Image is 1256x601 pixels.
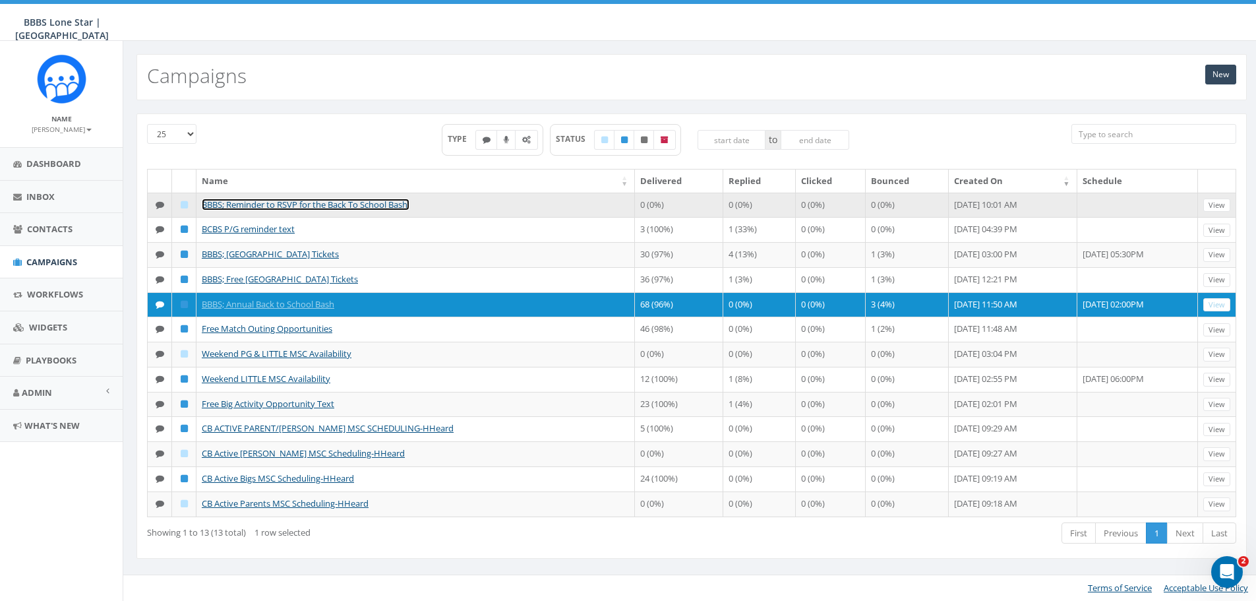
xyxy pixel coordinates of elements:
[621,136,628,144] i: Published
[1164,582,1248,594] a: Acceptable Use Policy
[949,367,1077,392] td: [DATE] 02:55 PM
[483,136,491,144] i: Text SMS
[202,199,409,210] a: BBBS; Reminder to RSVP for the Back To School Bash!
[796,416,866,441] td: 0 (0%)
[27,223,73,235] span: Contacts
[1203,348,1230,362] a: View
[1203,398,1230,412] a: View
[156,400,164,408] i: Text SMS
[866,466,948,491] td: 0 (0%)
[796,292,866,317] td: 0 (0%)
[156,474,164,483] i: Text SMS
[796,441,866,466] td: 0 (0%)
[723,317,796,342] td: 0 (0%)
[866,217,948,242] td: 0 (0%)
[15,16,109,42] span: BBBS Lone Star | [GEOGRAPHIC_DATA]
[723,392,796,417] td: 1 (4%)
[635,292,723,317] td: 68 (96%)
[181,350,188,358] i: Draft
[1071,124,1236,144] input: Type to search
[866,392,948,417] td: 0 (0%)
[781,130,849,150] input: end date
[202,248,339,260] a: BBBS; [GEOGRAPHIC_DATA] Tickets
[156,225,164,234] i: Text SMS
[949,170,1077,193] th: Created On: activate to sort column ascending
[156,350,164,358] i: Text SMS
[866,416,948,441] td: 0 (0%)
[181,424,188,433] i: Published
[22,387,52,398] span: Admin
[635,217,723,242] td: 3 (100%)
[796,367,866,392] td: 0 (0%)
[29,321,67,333] span: Widgets
[723,416,796,441] td: 0 (0%)
[723,466,796,491] td: 0 (0%)
[32,123,92,135] a: [PERSON_NAME]
[156,449,164,458] i: Text SMS
[202,472,354,484] a: CB Active Bigs MSC Scheduling-HHeard
[635,193,723,218] td: 0 (0%)
[698,130,766,150] input: start date
[202,373,330,385] a: Weekend LITTLE MSC Availability
[723,491,796,517] td: 0 (0%)
[594,130,615,150] label: Draft
[202,348,351,360] a: Weekend PG & LITTLE MSC Availability
[1203,248,1230,262] a: View
[723,193,796,218] td: 0 (0%)
[635,267,723,292] td: 36 (97%)
[866,242,948,267] td: 1 (3%)
[202,398,334,410] a: Free Big Activity Opportunity Text
[202,273,358,285] a: BBBS; Free [GEOGRAPHIC_DATA] Tickets
[949,242,1077,267] td: [DATE] 03:00 PM
[866,267,948,292] td: 1 (3%)
[504,136,509,144] i: Ringless Voice Mail
[32,125,92,134] small: [PERSON_NAME]
[796,491,866,517] td: 0 (0%)
[24,420,80,431] span: What's New
[181,325,188,333] i: Published
[1203,423,1230,437] a: View
[866,170,948,193] th: Bounced
[26,158,81,170] span: Dashboard
[181,499,188,508] i: Draft
[866,292,948,317] td: 3 (4%)
[181,250,188,259] i: Published
[1167,522,1203,544] a: Next
[181,375,188,383] i: Published
[156,300,164,309] i: Text SMS
[156,424,164,433] i: Text SMS
[866,193,948,218] td: 0 (0%)
[1203,224,1230,237] a: View
[181,474,188,483] i: Published
[181,225,188,234] i: Published
[601,136,608,144] i: Draft
[26,256,77,268] span: Campaigns
[635,392,723,417] td: 23 (100%)
[765,130,781,150] span: to
[156,201,164,209] i: Text SMS
[634,130,655,150] label: Unpublished
[475,130,498,150] label: Text SMS
[866,367,948,392] td: 0 (0%)
[949,267,1077,292] td: [DATE] 12:21 PM
[1077,170,1198,193] th: Schedule
[1088,582,1152,594] a: Terms of Service
[37,54,86,104] img: Rally_Corp_Icon_1.png
[796,242,866,267] td: 0 (0%)
[156,250,164,259] i: Text SMS
[147,65,247,86] h2: Campaigns
[949,317,1077,342] td: [DATE] 11:48 AM
[1077,367,1198,392] td: [DATE] 06:00PM
[181,275,188,284] i: Published
[723,292,796,317] td: 0 (0%)
[796,193,866,218] td: 0 (0%)
[866,491,948,517] td: 0 (0%)
[1238,556,1249,567] span: 2
[1203,298,1230,312] a: View
[181,449,188,458] i: Draft
[202,497,369,509] a: CB Active Parents MSC Scheduling-HHeard
[1203,273,1230,287] a: View
[635,416,723,441] td: 5 (100%)
[723,242,796,267] td: 4 (13%)
[796,466,866,491] td: 0 (0%)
